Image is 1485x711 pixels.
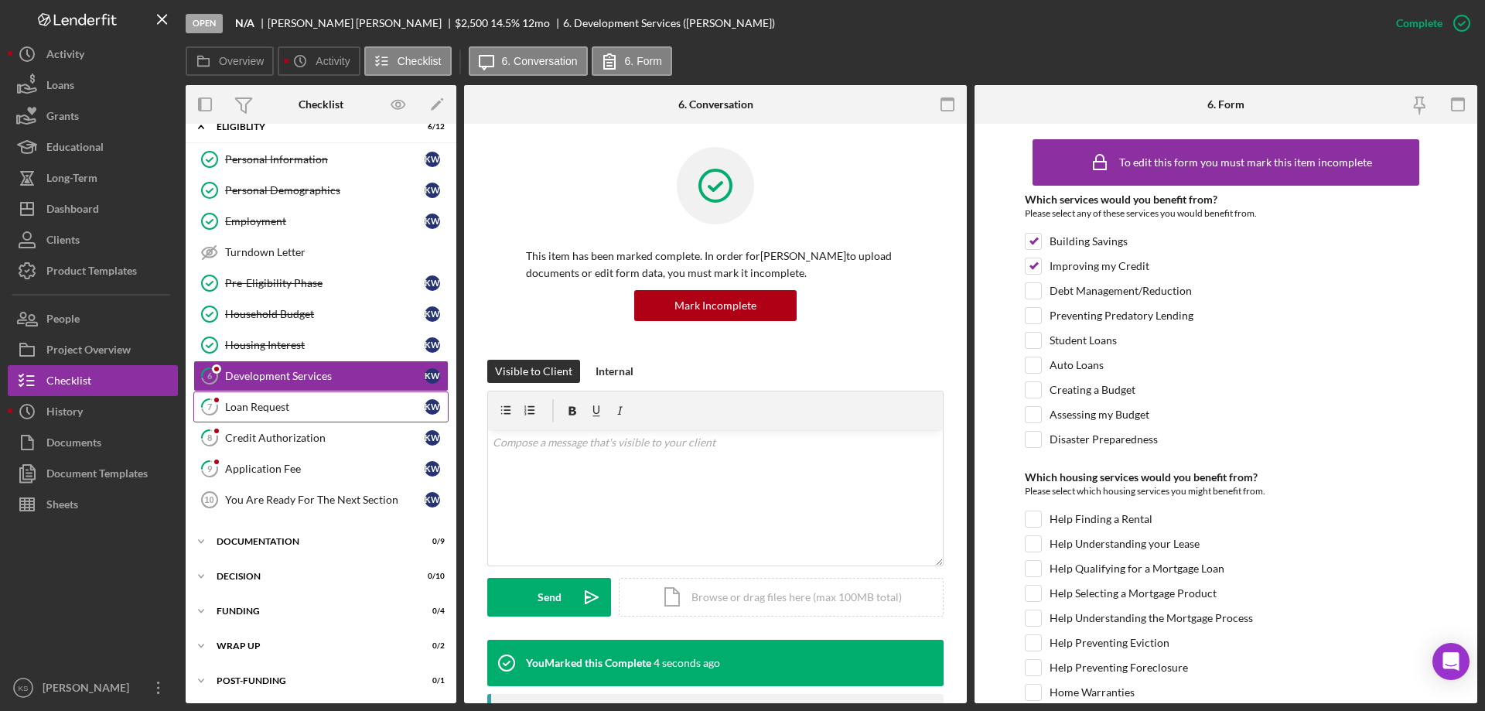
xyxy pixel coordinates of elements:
[225,184,425,197] div: Personal Demographics
[8,458,178,489] button: Document Templates
[425,461,440,477] div: K W
[46,458,148,493] div: Document Templates
[364,46,452,76] button: Checklist
[654,657,720,669] time: 2025-10-07 19:35
[193,391,449,422] a: 7Loan RequestKW
[487,360,580,383] button: Visible to Client
[678,98,753,111] div: 6. Conversation
[225,494,425,506] div: You Are Ready For The Next Section
[417,537,445,546] div: 0 / 9
[522,17,550,29] div: 12 mo
[8,70,178,101] a: Loans
[495,360,572,383] div: Visible to Client
[207,432,212,443] tspan: 8
[8,303,178,334] button: People
[46,101,79,135] div: Grants
[46,224,80,259] div: Clients
[425,183,440,198] div: K W
[46,303,80,338] div: People
[8,224,178,255] button: Clients
[46,255,137,290] div: Product Templates
[8,396,178,427] button: History
[1119,156,1372,169] div: To edit this form you must mark this item incomplete
[1050,610,1253,626] label: Help Understanding the Mortgage Process
[46,162,97,197] div: Long-Term
[193,484,449,515] a: 10You Are Ready For The Next SectionKW
[225,432,425,444] div: Credit Authorization
[193,330,449,361] a: Housing InterestKW
[46,365,91,400] div: Checklist
[8,132,178,162] a: Educational
[8,334,178,365] button: Project Overview
[204,495,213,504] tspan: 10
[1050,308,1193,323] label: Preventing Predatory Lending
[1432,643,1470,680] div: Open Intercom Messenger
[417,607,445,616] div: 0 / 4
[1050,536,1200,552] label: Help Understanding your Lease
[417,641,445,651] div: 0 / 2
[225,370,425,382] div: Development Services
[8,489,178,520] button: Sheets
[502,55,578,67] label: 6. Conversation
[425,152,440,167] div: K W
[225,153,425,166] div: Personal Information
[186,46,274,76] button: Overview
[417,122,445,132] div: 6 / 12
[8,427,178,458] a: Documents
[1050,685,1135,700] label: Home Warranties
[469,46,588,76] button: 6. Conversation
[1050,635,1169,651] label: Help Preventing Eviction
[193,361,449,391] a: 6Development ServicesKW
[225,463,425,475] div: Application Fee
[217,607,406,616] div: Funding
[217,676,406,685] div: Post-Funding
[8,365,178,396] button: Checklist
[1050,234,1128,249] label: Building Savings
[193,206,449,237] a: EmploymentKW
[1050,407,1149,422] label: Assessing my Budget
[8,672,178,703] button: KS[PERSON_NAME]
[193,175,449,206] a: Personal DemographicsKW
[193,453,449,484] a: 9Application FeeKW
[1207,98,1244,111] div: 6. Form
[207,463,213,473] tspan: 9
[225,401,425,413] div: Loan Request
[526,657,651,669] div: You Marked this Complete
[225,215,425,227] div: Employment
[207,371,213,381] tspan: 6
[186,14,223,33] div: Open
[398,55,442,67] label: Checklist
[1396,8,1442,39] div: Complete
[425,399,440,415] div: K W
[1050,382,1135,398] label: Creating a Budget
[217,641,406,651] div: Wrap up
[217,537,406,546] div: Documentation
[8,193,178,224] button: Dashboard
[425,368,440,384] div: K W
[8,39,178,70] button: Activity
[417,676,445,685] div: 0 / 1
[425,337,440,353] div: K W
[425,430,440,446] div: K W
[225,308,425,320] div: Household Budget
[8,255,178,286] button: Product Templates
[1381,8,1477,39] button: Complete
[1050,586,1217,601] label: Help Selecting a Mortgage Product
[1050,333,1117,348] label: Student Loans
[217,572,406,581] div: Decision
[634,290,797,321] button: Mark Incomplete
[674,290,756,321] div: Mark Incomplete
[487,578,611,617] button: Send
[46,193,99,228] div: Dashboard
[425,306,440,322] div: K W
[8,101,178,132] a: Grants
[207,402,213,412] tspan: 7
[39,672,139,707] div: [PERSON_NAME]
[592,46,672,76] button: 6. Form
